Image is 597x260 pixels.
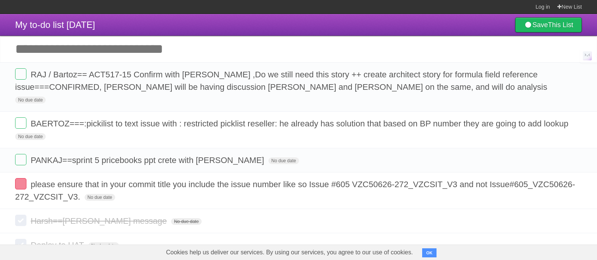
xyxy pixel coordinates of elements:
[15,97,46,103] span: No due date
[15,20,95,30] span: My to-do list [DATE]
[31,240,86,250] span: Deploy to UAT
[15,68,26,80] label: Done
[15,117,26,129] label: Done
[88,242,119,249] span: No due date
[31,155,266,165] span: PANKAJ==sprint 5 pricebooks ppt crete with [PERSON_NAME]
[31,216,169,226] span: Harsh==[PERSON_NAME] message
[85,194,115,201] span: No due date
[422,248,437,257] button: OK
[159,245,421,260] span: Cookies help us deliver our services. By using our services, you agree to our use of cookies.
[268,157,299,164] span: No due date
[15,239,26,250] label: Done
[15,178,26,189] label: Done
[515,17,582,32] a: SaveThis List
[15,215,26,226] label: Done
[548,21,573,29] b: This List
[15,133,46,140] span: No due date
[15,70,549,92] span: RAJ / Bartoz== ACT517-15 Confirm with [PERSON_NAME] ,Do we still need this story ++ create archit...
[15,180,575,202] span: please ensure that in your commit title you include the issue number like so Issue #605 VZC50626-...
[15,154,26,165] label: Done
[171,218,202,225] span: No due date
[31,119,570,128] span: BAERTOZ===:pickilist to text issue with : restricted picklist reseller: he already has solution t...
